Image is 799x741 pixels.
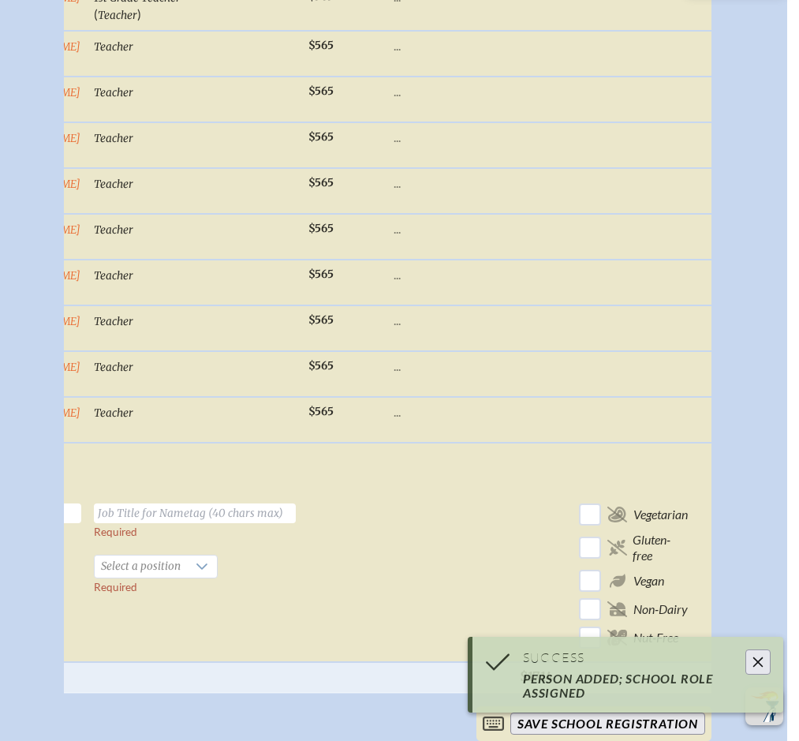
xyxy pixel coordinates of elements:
[94,503,296,523] input: Job Title for Nametag (40 chars max)
[94,269,133,283] span: Teacher
[523,672,745,700] div: Person added; school role assigned
[94,315,133,328] span: Teacher
[308,313,334,327] span: $565
[95,556,187,578] span: Select a position
[394,129,507,145] p: ...
[94,132,133,145] span: Teacher
[745,649,771,675] button: Close
[308,359,334,372] span: $565
[94,6,98,21] span: (
[308,268,334,281] span: $565
[308,84,334,98] span: $565
[633,532,688,563] span: Gluten-free
[394,358,507,374] p: ...
[633,507,688,522] span: Vegetarian
[394,267,507,283] p: ...
[394,404,507,420] p: ...
[94,361,133,374] span: Teacher
[394,312,507,328] p: ...
[394,38,507,54] p: ...
[137,6,141,21] span: )
[94,40,133,54] span: Teacher
[394,175,507,191] p: ...
[98,9,137,22] span: Teacher
[308,130,334,144] span: $565
[633,630,678,646] span: Nut-Free
[94,406,133,420] span: Teacher
[394,221,507,237] p: ...
[308,405,334,418] span: $565
[94,526,137,538] label: Required
[308,222,334,235] span: $565
[394,84,507,99] p: ...
[94,178,133,191] span: Teacher
[94,581,137,593] label: Required
[94,86,133,99] span: Teacher
[633,573,664,589] span: Vegan
[633,601,688,617] span: Non-Dairy
[308,176,334,189] span: $565
[308,39,334,52] span: $565
[94,223,133,237] span: Teacher
[523,649,584,665] span: Success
